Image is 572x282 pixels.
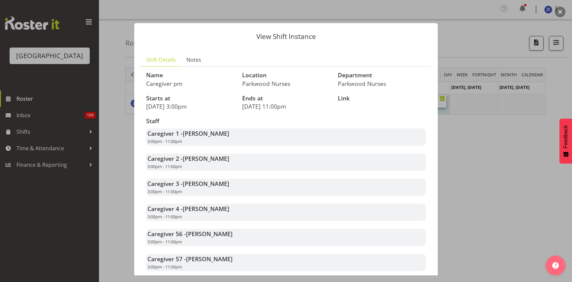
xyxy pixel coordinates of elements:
strong: Caregiver 1 - [147,129,229,137]
span: 3:00pm - 11:00pm [147,163,182,169]
p: Parkwood Nurses [242,80,330,87]
p: Parkwood Nurses [338,80,426,87]
span: [PERSON_NAME] [186,230,233,238]
p: View Shift Instance [141,33,431,40]
span: 3:00pm - 11:00pm [147,138,182,144]
span: 3:00pm - 11:00pm [147,214,182,220]
strong: Caregiver 4 - [147,205,229,213]
span: [PERSON_NAME] [186,255,233,263]
span: [PERSON_NAME] [183,205,229,213]
span: [PERSON_NAME] [183,155,229,162]
p: [DATE] 11:00pm [242,103,330,110]
p: [DATE] 3:00pm [146,103,234,110]
h3: Department [338,72,426,79]
span: [PERSON_NAME] [183,180,229,188]
span: Shift Details [146,56,176,64]
button: Feedback - Show survey [559,119,572,163]
h3: Ends at [242,95,330,102]
span: 3:00pm - 11:00pm [147,239,182,245]
img: help-xxl-2.png [552,262,559,269]
h3: Staff [146,118,426,124]
strong: Caregiver 3 - [147,180,229,188]
span: 3:00pm - 11:00pm [147,189,182,194]
h3: Link [338,95,426,102]
strong: Caregiver 2 - [147,155,229,162]
span: Feedback [563,125,569,148]
h3: Location [242,72,330,79]
p: Caregiver pm [146,80,234,87]
h3: Starts at [146,95,234,102]
strong: Caregiver 56 - [147,230,233,238]
span: 3:00pm - 11:00pm [147,264,182,270]
span: [PERSON_NAME] [183,129,229,137]
span: Notes [186,56,201,64]
h3: Name [146,72,234,79]
strong: Caregiver 57 - [147,255,233,263]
